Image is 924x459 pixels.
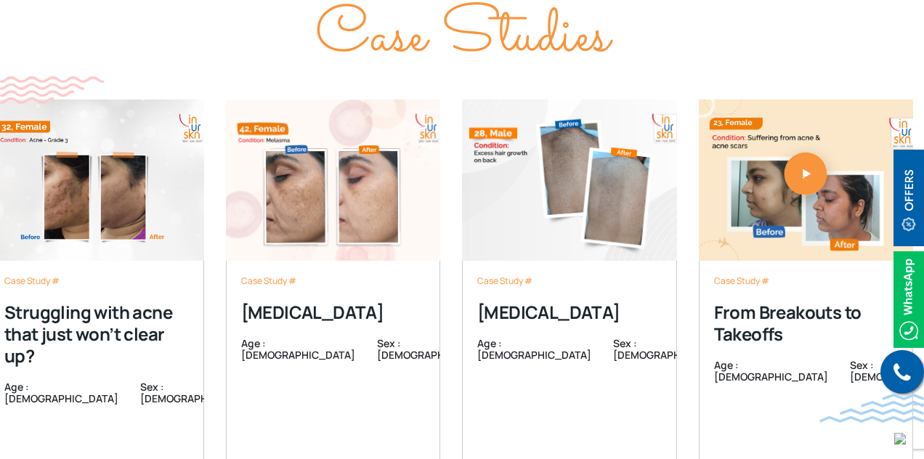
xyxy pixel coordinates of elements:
div: Age : [DEMOGRAPHIC_DATA] [714,360,828,396]
div: Case Study # [714,275,899,287]
div: Age : [DEMOGRAPHIC_DATA] [241,338,355,374]
img: Whatsappicon [893,251,924,348]
div: Age : [DEMOGRAPHIC_DATA] [477,338,591,374]
div: Age : [DEMOGRAPHIC_DATA] [4,381,118,418]
div: Sex : [DEMOGRAPHIC_DATA] [118,381,254,418]
div: Sex : [DEMOGRAPHIC_DATA] [355,338,491,374]
div: Struggling with acne that just won’t clear up? [4,301,189,367]
div: [MEDICAL_DATA] [241,301,426,323]
a: Whatsappicon [893,291,924,306]
div: Case Study # [4,275,189,287]
div: Sex : [DEMOGRAPHIC_DATA] [591,338,727,374]
div: From Breakouts to Takeoffs [714,301,899,345]
img: bluewave [819,394,924,423]
img: up-blue-arrow.svg [894,433,906,444]
div: Case Study # [241,275,426,287]
img: poster [699,99,914,261]
div: Case Study # [477,275,662,287]
img: offerBt [893,150,924,246]
div: [MEDICAL_DATA] [477,301,662,323]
